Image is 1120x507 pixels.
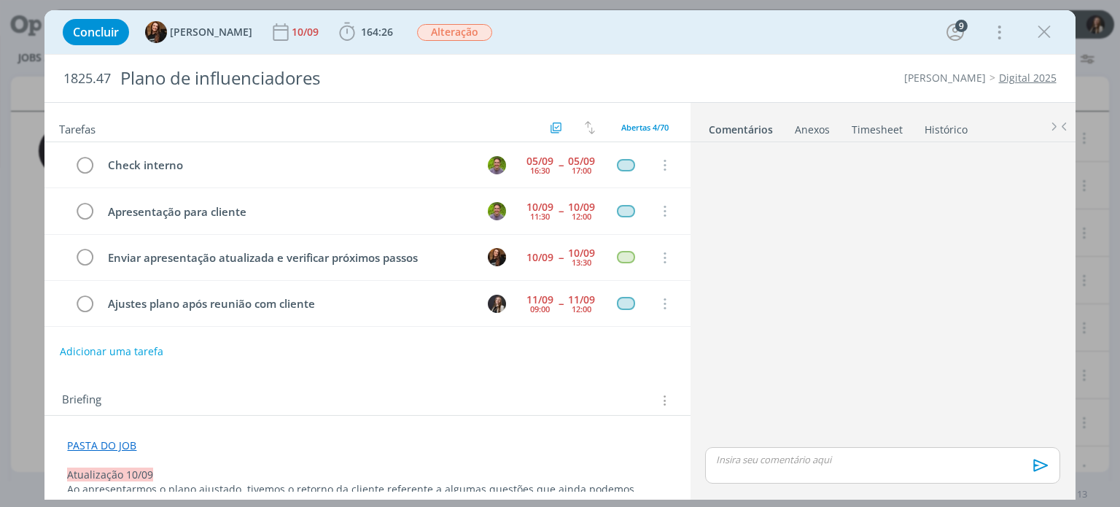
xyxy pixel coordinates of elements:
[67,468,153,481] span: Atualização 10/09
[559,206,563,216] span: --
[488,295,506,313] img: L
[572,212,591,220] div: 12:00
[999,71,1057,85] a: Digital 2025
[851,116,903,137] a: Timesheet
[145,21,252,43] button: T[PERSON_NAME]
[621,122,669,133] span: Abertas 4/70
[486,293,508,314] button: L
[488,156,506,174] img: T
[170,27,252,37] span: [PERSON_NAME]
[572,258,591,266] div: 13:30
[486,247,508,268] button: T
[526,295,553,305] div: 11/09
[101,156,474,174] div: Check interno
[572,305,591,313] div: 12:00
[114,61,637,96] div: Plano de influenciadores
[924,116,968,137] a: Histórico
[63,19,129,45] button: Concluir
[530,305,550,313] div: 09:00
[526,202,553,212] div: 10/09
[67,438,136,452] a: PASTA DO JOB
[559,298,563,309] span: --
[568,295,595,305] div: 11/09
[73,26,119,38] span: Concluir
[708,116,774,137] a: Comentários
[486,154,508,176] button: T
[795,123,830,137] div: Anexos
[63,71,111,87] span: 1825.47
[559,252,563,263] span: --
[904,71,986,85] a: [PERSON_NAME]
[416,23,493,42] button: Alteração
[568,156,595,166] div: 05/09
[572,166,591,174] div: 17:00
[568,202,595,212] div: 10/09
[62,391,101,410] span: Briefing
[559,160,563,170] span: --
[488,248,506,266] img: T
[335,20,397,44] button: 164:26
[101,249,474,267] div: Enviar apresentação atualizada e verificar próximos passos
[530,212,550,220] div: 11:30
[526,156,553,166] div: 05/09
[526,252,553,263] div: 10/09
[530,166,550,174] div: 16:30
[944,20,967,44] button: 9
[417,24,492,41] span: Alteração
[361,25,393,39] span: 164:26
[488,202,506,220] img: T
[44,10,1075,500] div: dialog
[955,20,968,32] div: 9
[585,121,595,134] img: arrow-down-up.svg
[292,27,322,37] div: 10/09
[59,119,96,136] span: Tarefas
[145,21,167,43] img: T
[486,200,508,222] button: T
[59,338,164,365] button: Adicionar uma tarefa
[101,295,474,313] div: Ajustes plano após reunião com cliente
[568,248,595,258] div: 10/09
[101,203,474,221] div: Apresentação para cliente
